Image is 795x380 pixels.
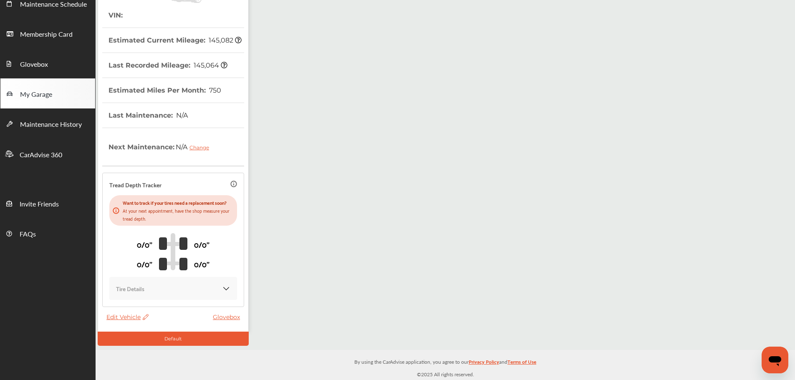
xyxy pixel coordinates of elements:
th: Last Recorded Mileage : [109,53,227,78]
span: 750 [208,86,221,94]
p: 0/0" [194,257,209,270]
a: Glovebox [0,48,95,78]
span: 145,064 [192,61,227,69]
span: Glovebox [20,59,48,70]
p: At your next appointment, have the shop measure your tread depth. [123,206,234,222]
span: 145,082 [207,36,242,44]
span: CarAdvise 360 [20,150,62,161]
p: Want to track if your tires need a replacement soon? [123,199,234,206]
a: Membership Card [0,18,95,48]
span: N/A [174,136,215,157]
th: Estimated Current Mileage : [109,28,242,53]
img: tire_track_logo.b900bcbc.svg [159,233,187,270]
span: Invite Friends [20,199,59,210]
p: By using the CarAdvise application, you agree to our and [96,357,795,366]
img: KOKaJQAAAABJRU5ErkJggg== [222,284,230,293]
span: Maintenance History [20,119,82,130]
a: Maintenance History [0,108,95,138]
span: Membership Card [20,29,73,40]
a: My Garage [0,78,95,108]
th: VIN : [109,3,124,28]
th: Last Maintenance : [109,103,188,128]
p: 0/0" [137,238,152,251]
iframe: Button to launch messaging window [762,347,788,373]
p: Tire Details [116,284,144,293]
th: Next Maintenance : [109,128,215,166]
div: © 2025 All rights reserved. [96,350,795,380]
span: FAQs [20,229,36,240]
p: 0/0" [194,238,209,251]
span: Edit Vehicle [106,313,149,321]
p: 0/0" [137,257,152,270]
div: Change [189,144,213,151]
a: Glovebox [213,313,244,321]
a: Terms of Use [507,357,536,370]
span: N/A [175,111,188,119]
a: Privacy Policy [469,357,499,370]
p: Tread Depth Tracker [109,180,162,189]
span: My Garage [20,89,52,100]
div: Default [98,332,249,346]
th: Estimated Miles Per Month : [109,78,221,103]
